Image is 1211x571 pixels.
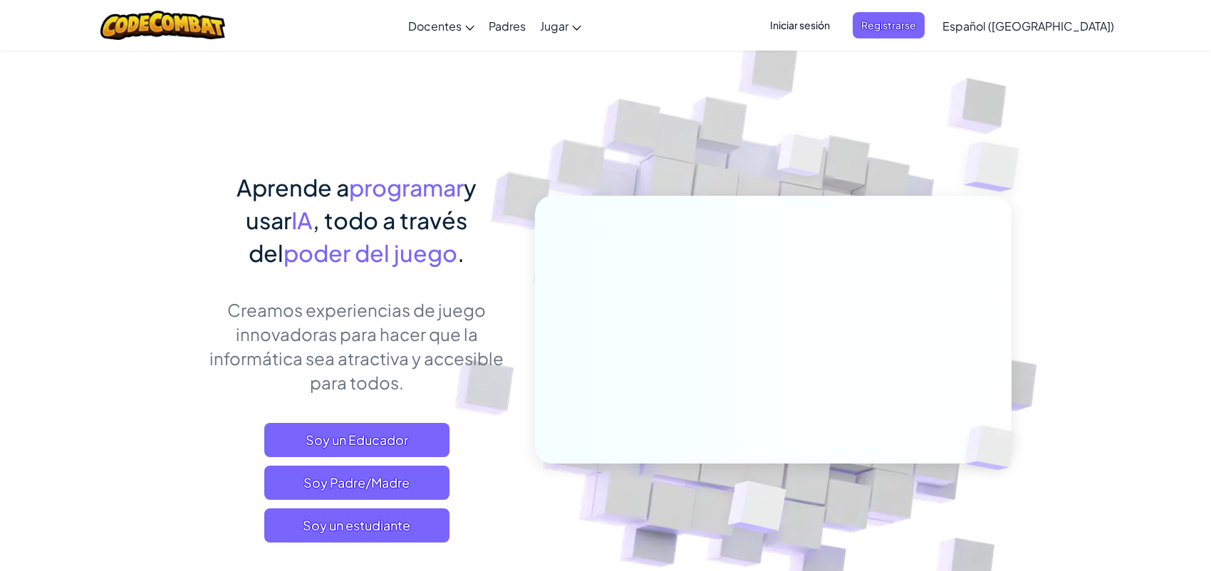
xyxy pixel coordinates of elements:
[303,517,410,533] font: Soy un estudiante
[533,6,588,45] a: Jugar
[935,107,1059,227] img: Cubos superpuestos
[751,106,853,212] img: Cubos superpuestos
[401,6,482,45] a: Docentes
[264,508,449,543] button: Soy un estudiante
[408,19,462,33] font: Docentes
[264,423,449,457] a: Soy un Educador
[770,19,830,31] font: Iniciar sesión
[264,466,449,500] a: Soy Padre/Madre
[942,19,1114,33] font: Español ([GEOGRAPHIC_DATA])
[693,451,821,569] img: Cubos superpuestos
[306,431,408,448] font: Soy un Educador
[853,12,925,38] button: Registrarse
[861,19,916,31] font: Registrarse
[237,173,349,201] font: Aprende a
[457,239,464,267] font: .
[284,239,457,267] font: poder del juego
[209,299,504,393] font: Creamos experiencias de juego innovadoras para hacer que la informática sea atractiva y accesible...
[249,206,467,267] font: , todo a través del
[935,6,1121,45] a: Español ([GEOGRAPHIC_DATA])
[100,11,225,40] img: Logotipo de CodeCombat
[303,474,410,491] font: Soy Padre/Madre
[942,396,1049,500] img: Cubos superpuestos
[349,173,464,201] font: programar
[762,12,838,38] button: Iniciar sesión
[540,19,568,33] font: Jugar
[489,19,526,33] font: Padres
[482,6,533,45] a: Padres
[291,206,313,234] font: IA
